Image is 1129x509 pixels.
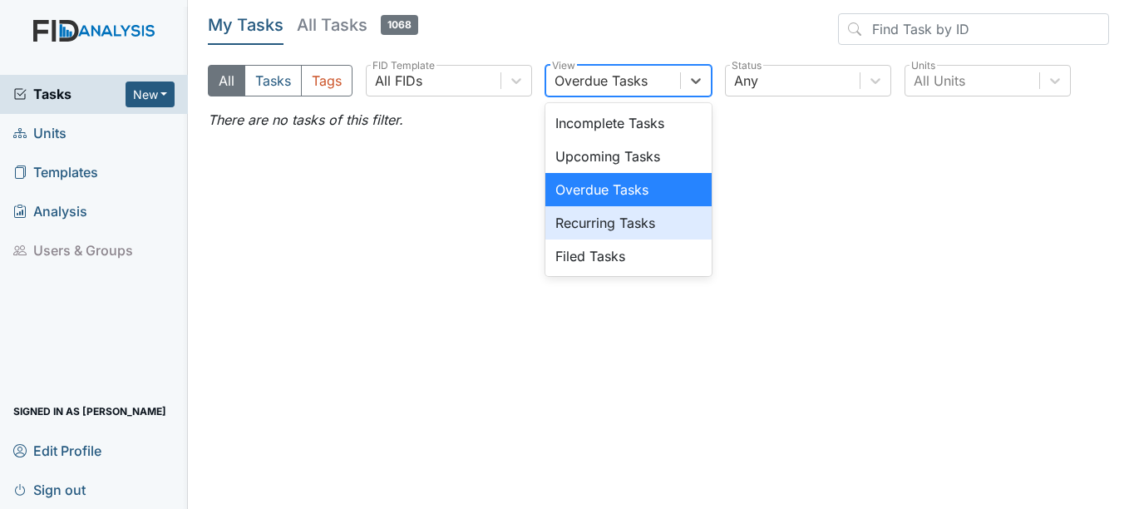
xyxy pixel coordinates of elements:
button: Tasks [244,65,302,96]
span: Units [13,121,67,146]
a: Tasks [13,84,126,104]
h5: All Tasks [297,13,418,37]
div: All Units [914,71,965,91]
div: Upcoming Tasks [545,140,712,173]
h5: My Tasks [208,13,283,37]
div: Type filter [208,65,353,96]
span: Analysis [13,199,87,225]
button: Tags [301,65,353,96]
button: All [208,65,245,96]
div: Recurring Tasks [545,206,712,240]
span: Templates [13,160,98,185]
input: Find Task by ID [838,13,1109,45]
span: 1068 [381,15,418,35]
div: Overdue Tasks [555,71,648,91]
div: Any [734,71,758,91]
button: New [126,82,175,107]
div: Incomplete Tasks [545,106,712,140]
span: Sign out [13,477,86,502]
div: Filed Tasks [545,240,712,273]
div: All FIDs [375,71,422,91]
div: Overdue Tasks [545,173,712,206]
em: There are no tasks of this filter. [208,111,403,128]
span: Signed in as [PERSON_NAME] [13,398,166,424]
span: Edit Profile [13,437,101,463]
